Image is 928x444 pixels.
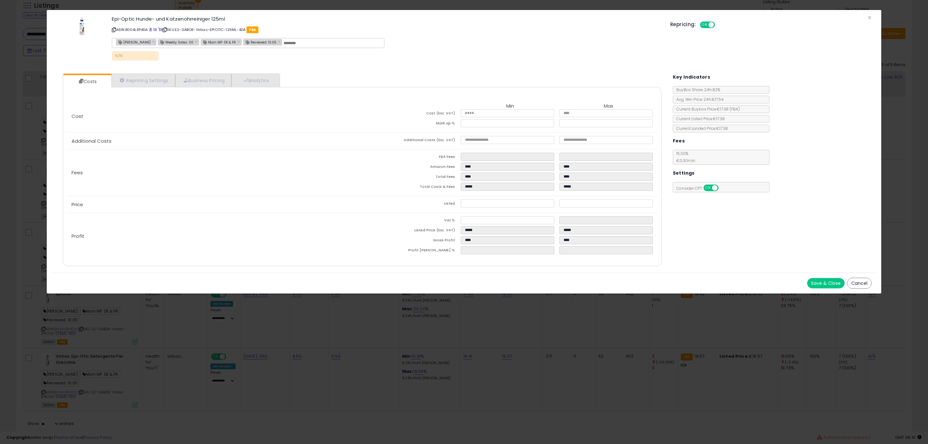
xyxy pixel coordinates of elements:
[149,27,152,32] a: BuyBox page
[66,170,362,175] p: Fees
[362,163,461,173] td: Amazon Fees
[673,73,710,81] h5: Key Indicators
[701,22,709,28] span: ON
[673,151,695,163] span: 15.00 %
[717,106,740,112] span: €17.38
[152,39,156,44] a: ×
[867,13,872,22] span: ×
[714,22,724,28] span: OFF
[673,126,728,131] span: Current Landed Price: €17.38
[461,103,559,109] th: Min
[673,97,724,102] span: Avg. Win Price 24h: €17.54
[670,22,696,27] h5: Repricing:
[112,51,159,61] p: 9/15
[673,116,725,121] span: Current Listed Price: €17.38
[362,226,461,236] td: Listed Price (Exc. VAT)
[362,236,461,246] td: Gross Profit
[153,27,157,32] a: All offer listings
[362,119,461,129] td: Mark up %
[72,16,92,36] img: 31fq3otw9WL._SL60_.jpg
[559,103,658,109] th: Max
[66,139,362,144] p: Additional Costs
[63,75,111,88] a: Costs
[847,278,872,289] button: Cancel
[111,74,175,87] a: Repricing Settings
[175,74,232,87] a: Business Pricing
[201,39,236,45] span: Main MP: DE & FR
[673,186,727,191] span: Consider CPT:
[673,87,720,92] span: BuyBox Share 24h: 82%
[362,173,461,183] td: Total Fees
[717,185,728,191] span: OFF
[362,109,461,119] td: Cost (Exc. VAT)
[158,39,193,45] span: Weekly Sales: 00
[244,39,276,45] span: Reviewed: 10.05
[362,136,461,146] td: Additional Costs (Exc. VAT)
[66,114,362,119] p: Cost
[362,153,461,163] td: FBA Fees
[362,216,461,226] td: Vat %
[807,278,845,288] button: Save & Close
[231,74,279,87] a: Analytics
[730,106,740,112] span: ( FBA )
[66,234,362,239] p: Profit
[362,246,461,256] td: Profit [PERSON_NAME] %
[673,169,695,177] h5: Settings
[112,24,661,35] p: ASIN: B004L8P4DA | SKU: E2-GABOR-Virbac-EPIOTIC-125ML-4DA
[362,183,461,193] td: Total Costs & Fees
[116,39,150,45] span: [PERSON_NAME]
[247,26,258,33] span: FBA
[673,106,740,112] span: Current Buybox Price:
[158,27,162,32] a: Your listing only
[195,39,199,44] a: ×
[66,202,362,207] p: Price
[237,39,241,44] a: ×
[362,199,461,209] td: Listed
[112,16,661,21] h3: Epi-Optic Hunde- und Katzenohrreiniger 125ml
[278,39,282,44] a: ×
[673,158,695,163] span: €0.30 min
[673,137,685,145] h5: Fees
[704,185,712,191] span: ON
